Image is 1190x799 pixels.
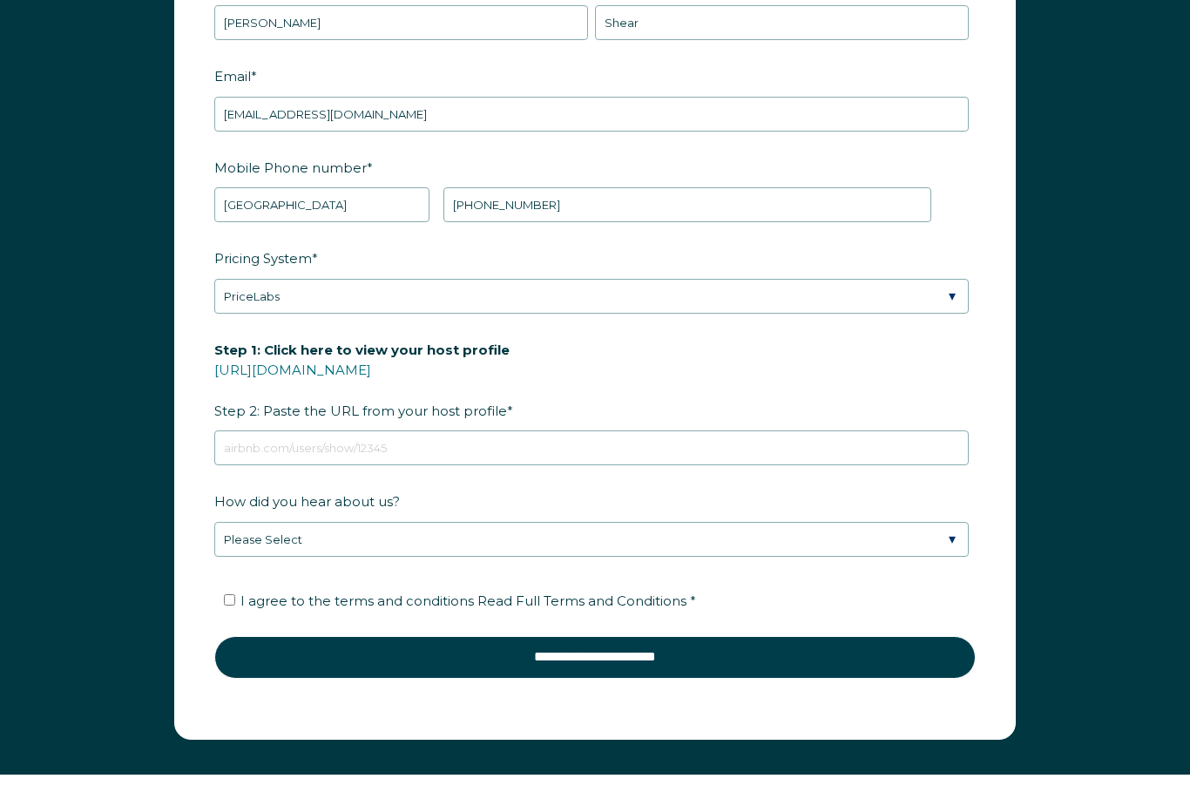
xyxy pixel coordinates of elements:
span: Email [214,63,251,90]
a: Read Full Terms and Conditions [474,592,690,609]
input: I agree to the terms and conditions Read Full Terms and Conditions * [224,594,235,606]
span: How did you hear about us? [214,488,400,515]
span: I agree to the terms and conditions [240,592,696,609]
span: Step 1: Click here to view your host profile [214,336,510,363]
span: Pricing System [214,245,312,272]
span: Mobile Phone number [214,154,367,181]
span: Read Full Terms and Conditions [477,592,686,609]
a: [URL][DOMAIN_NAME] [214,362,371,378]
span: Step 2: Paste the URL from your host profile [214,336,510,424]
input: airbnb.com/users/show/12345 [214,430,969,465]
